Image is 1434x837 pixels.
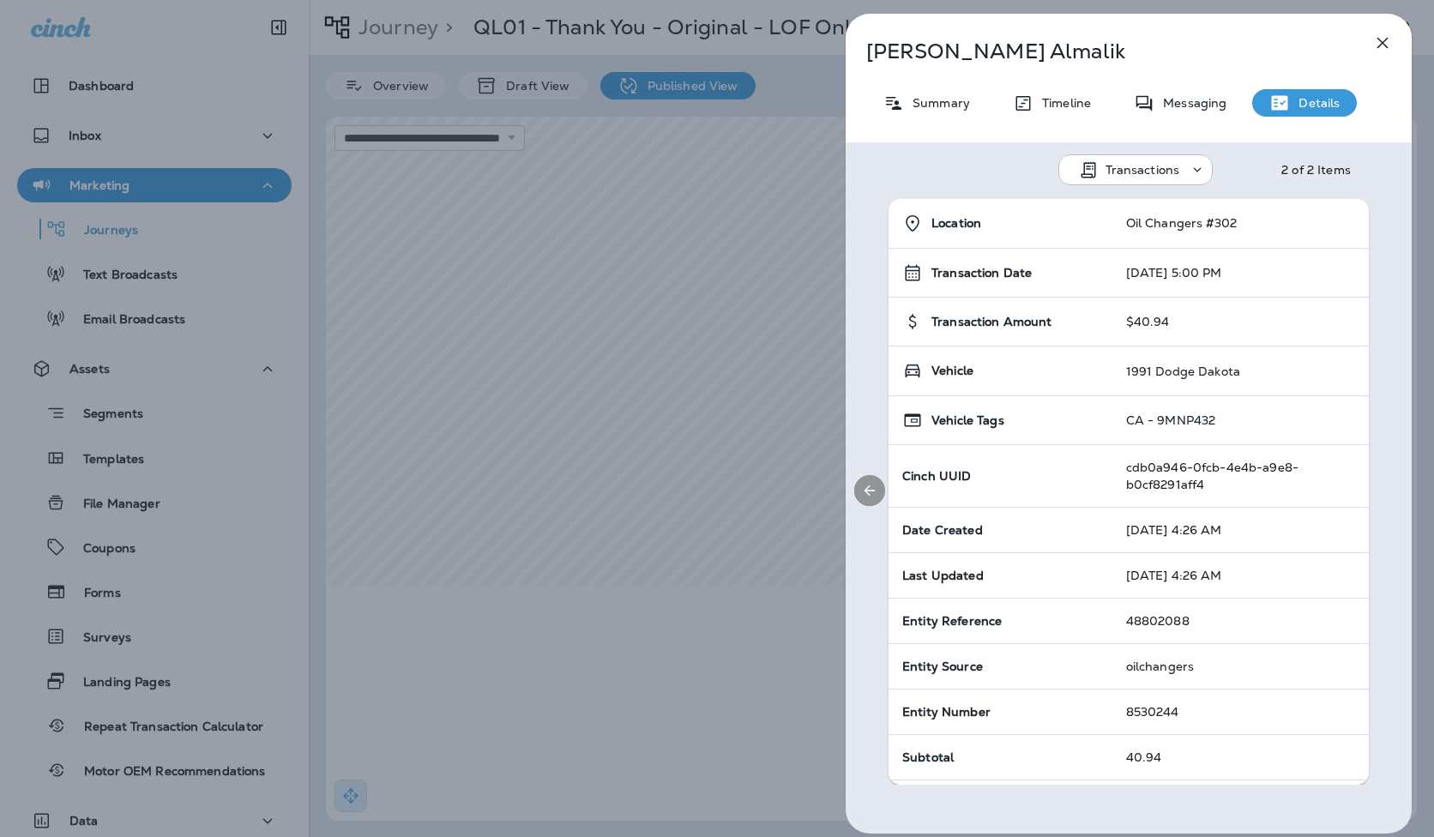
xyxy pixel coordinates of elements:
[1112,780,1369,826] td: Region 2
[1290,96,1340,110] p: Details
[902,522,983,538] span: Date Created
[1112,445,1369,508] td: cdb0a946-0fcb-4e4b-a9e8-b0cf8291aff4
[902,750,954,765] span: Subtotal
[1033,96,1091,110] p: Timeline
[1112,508,1369,553] td: [DATE] 4:26 AM
[1112,199,1369,249] td: Oil Changers #302
[1112,735,1369,780] td: 40.94
[1112,644,1369,689] td: oilchangers
[866,39,1335,63] p: [PERSON_NAME] Almalik
[1112,249,1369,298] td: [DATE] 5:00 PM
[902,613,1002,629] span: Entity Reference
[902,468,971,484] span: Cinch UUID
[1112,689,1369,735] td: 8530244
[902,704,991,720] span: Entity Number
[1154,96,1226,110] p: Messaging
[931,413,1004,428] span: Vehicle Tags
[902,659,983,674] span: Entity Source
[902,568,984,583] span: Last Updated
[854,475,885,506] button: Previous
[1126,364,1240,378] p: 1991 Dodge Dakota
[931,216,981,231] span: Location
[1106,163,1180,177] p: Transactions
[931,266,1032,280] span: Transaction Date
[931,315,1052,329] span: Transaction Amount
[1281,163,1351,177] div: 2 of 2 Items
[931,364,973,378] span: Vehicle
[1112,553,1369,599] td: [DATE] 4:26 AM
[904,96,970,110] p: Summary
[1112,298,1369,346] td: $40.94
[1112,599,1369,644] td: 48802088
[1126,413,1216,427] p: CA - 9MNP432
